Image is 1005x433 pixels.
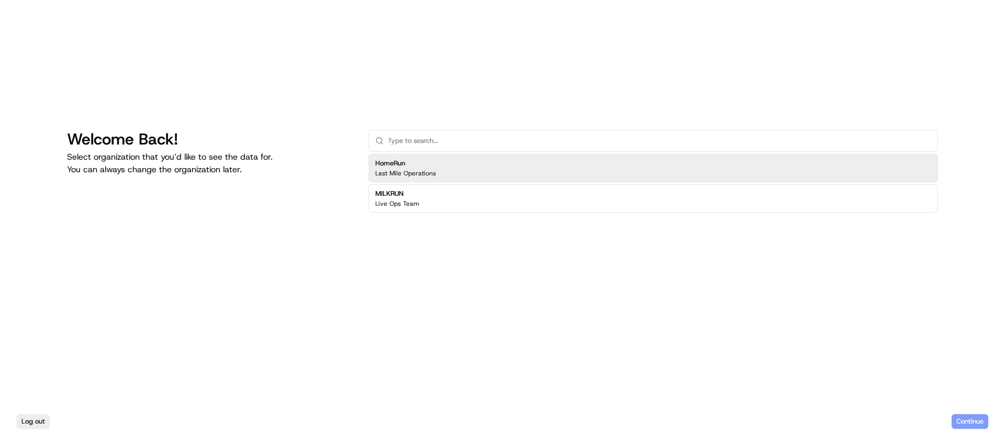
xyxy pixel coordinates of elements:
[375,159,436,168] h2: HomeRun
[375,189,419,198] h2: MILKRUN
[67,130,352,149] h1: Welcome Back!
[375,169,436,177] p: Last Mile Operations
[17,414,50,429] button: Log out
[67,151,352,176] p: Select organization that you’d like to see the data for. You can always change the organization l...
[388,130,931,151] input: Type to search...
[368,152,938,215] div: Suggestions
[375,199,419,208] p: Live Ops Team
